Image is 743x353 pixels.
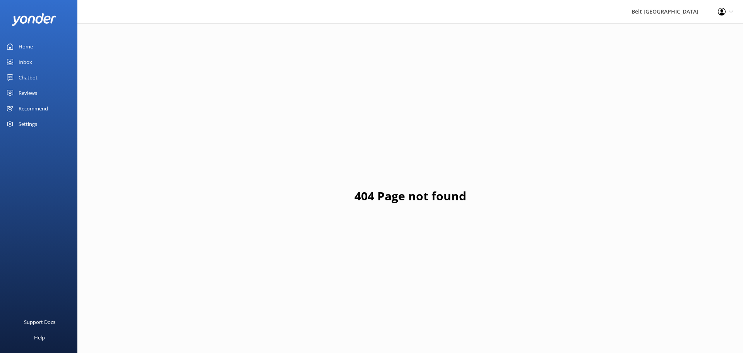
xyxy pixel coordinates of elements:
[24,314,55,330] div: Support Docs
[354,187,466,205] h1: 404 Page not found
[19,116,37,132] div: Settings
[19,39,33,54] div: Home
[19,101,48,116] div: Recommend
[19,70,38,85] div: Chatbot
[12,13,56,26] img: yonder-white-logo.png
[34,330,45,345] div: Help
[19,85,37,101] div: Reviews
[19,54,32,70] div: Inbox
